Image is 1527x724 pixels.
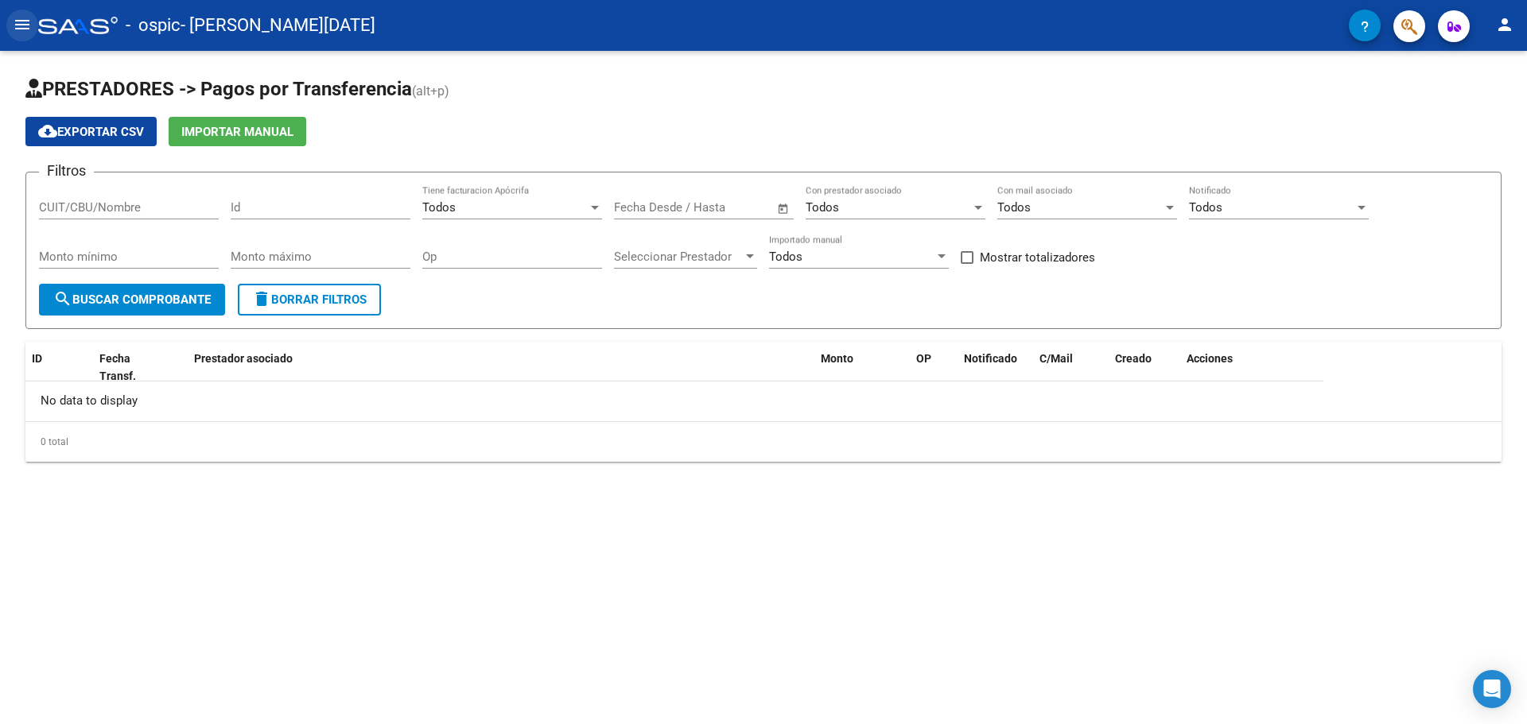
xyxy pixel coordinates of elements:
[1039,352,1073,365] span: C/Mail
[13,15,32,34] mat-icon: menu
[169,117,306,146] button: Importar Manual
[1189,200,1222,215] span: Todos
[412,83,449,99] span: (alt+p)
[38,122,57,141] mat-icon: cloud_download
[964,352,1017,365] span: Notificado
[252,289,271,308] mat-icon: delete
[814,342,910,394] datatable-header-cell: Monto
[25,342,93,394] datatable-header-cell: ID
[39,284,225,316] button: Buscar Comprobante
[25,422,1502,462] div: 0 total
[1495,15,1514,34] mat-icon: person
[194,352,293,365] span: Prestador asociado
[422,200,456,215] span: Todos
[32,352,42,365] span: ID
[1109,342,1180,394] datatable-header-cell: Creado
[238,284,381,316] button: Borrar Filtros
[1180,342,1323,394] datatable-header-cell: Acciones
[38,125,144,139] span: Exportar CSV
[25,381,1323,421] div: No data to display
[53,292,211,307] span: Buscar Comprobante
[997,200,1031,215] span: Todos
[25,117,157,146] button: Exportar CSV
[806,200,839,215] span: Todos
[821,352,853,365] span: Monto
[769,250,802,264] span: Todos
[188,342,814,394] datatable-header-cell: Prestador asociado
[181,8,375,43] span: - [PERSON_NAME][DATE]
[1115,352,1152,365] span: Creado
[1473,670,1511,708] div: Open Intercom Messenger
[1187,352,1233,365] span: Acciones
[181,125,293,139] span: Importar Manual
[99,352,136,383] span: Fecha Transf.
[775,199,793,218] button: Open calendar
[39,160,94,182] h3: Filtros
[910,342,958,394] datatable-header-cell: OP
[980,248,1095,267] span: Mostrar totalizadores
[53,289,72,308] mat-icon: search
[93,342,165,394] datatable-header-cell: Fecha Transf.
[614,200,678,215] input: Fecha inicio
[916,352,931,365] span: OP
[126,8,181,43] span: - ospic
[25,78,412,100] span: PRESTADORES -> Pagos por Transferencia
[614,250,743,264] span: Seleccionar Prestador
[958,342,1033,394] datatable-header-cell: Notificado
[1033,342,1109,394] datatable-header-cell: C/Mail
[693,200,770,215] input: Fecha fin
[252,292,367,307] span: Borrar Filtros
